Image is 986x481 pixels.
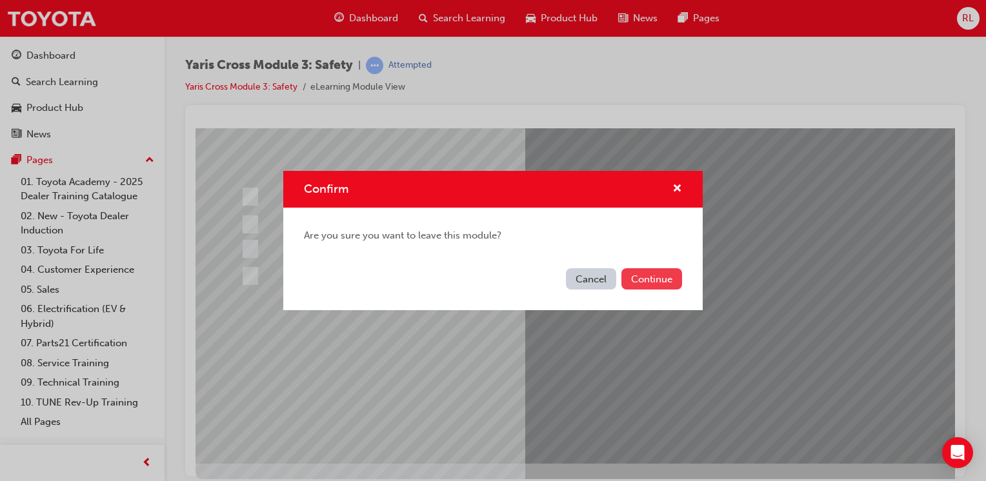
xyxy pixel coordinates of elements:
span: Confirm [304,182,348,196]
button: Cancel [566,268,616,290]
button: Continue [621,268,682,290]
span: cross-icon [672,184,682,195]
div: Confirm [283,171,703,310]
div: Open Intercom Messenger [942,437,973,468]
div: Are you sure you want to leave this module? [283,208,703,264]
button: cross-icon [672,181,682,197]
